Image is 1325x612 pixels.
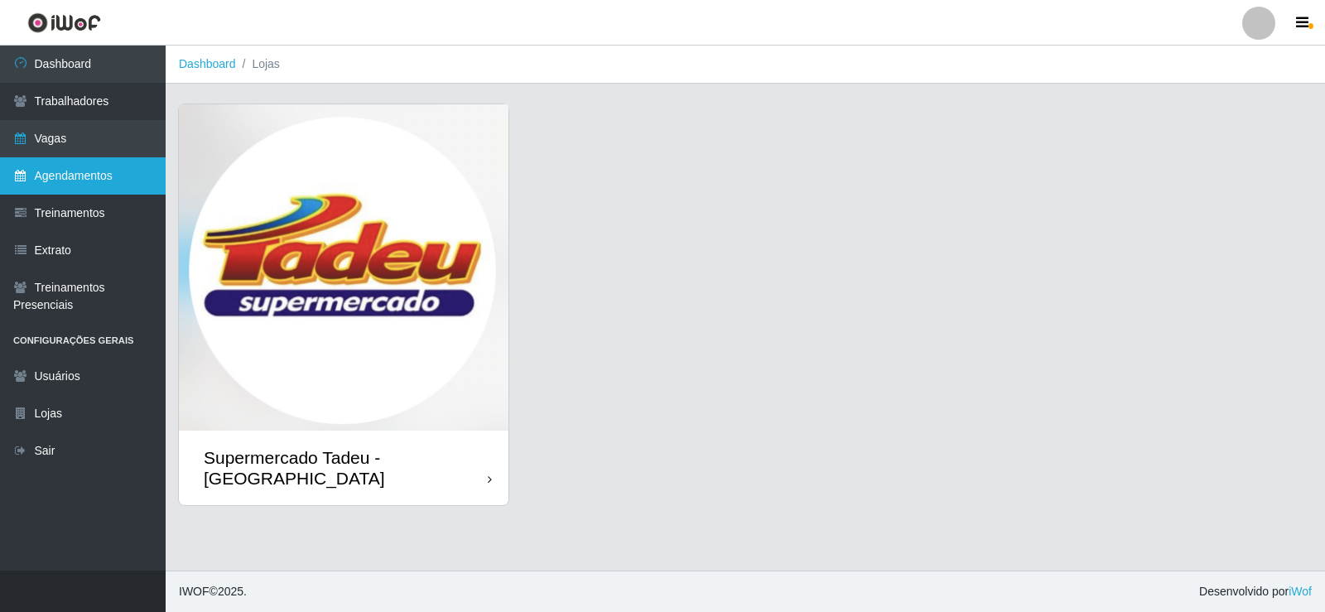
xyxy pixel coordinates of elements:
[1289,585,1312,598] a: iWof
[1199,583,1312,600] span: Desenvolvido por
[236,55,280,73] li: Lojas
[179,104,508,505] a: Supermercado Tadeu - [GEOGRAPHIC_DATA]
[179,104,508,431] img: cardImg
[179,583,247,600] span: © 2025 .
[204,447,488,489] div: Supermercado Tadeu - [GEOGRAPHIC_DATA]
[179,57,236,70] a: Dashboard
[166,46,1325,84] nav: breadcrumb
[27,12,101,33] img: CoreUI Logo
[179,585,210,598] span: IWOF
